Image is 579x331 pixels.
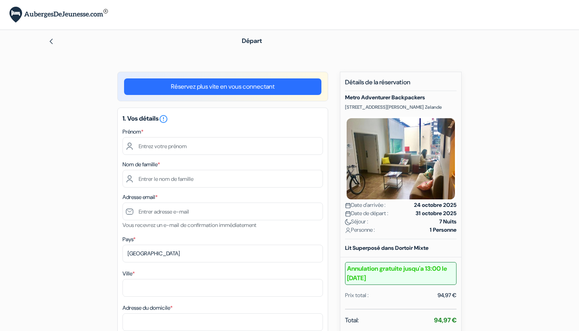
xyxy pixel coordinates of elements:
[48,38,54,45] img: left_arrow.svg
[345,211,351,217] img: calendar.svg
[159,114,168,123] a: error_outline
[345,219,351,225] img: moon.svg
[122,304,173,312] label: Adresse du domicile
[9,7,108,23] img: AubergesDeJeunesse.com
[122,221,256,229] small: Vous recevrez un e-mail de confirmation immédiatement
[122,270,135,278] label: Ville
[124,78,321,95] a: Réservez plus vite en vous connectant
[122,137,323,155] input: Entrez votre prénom
[416,209,457,218] strong: 31 octobre 2025
[345,227,351,233] img: user_icon.svg
[345,262,457,285] b: Annulation gratuite jusqu'a 13:00 le [DATE]
[345,316,359,325] span: Total:
[345,226,375,234] span: Personne :
[122,114,323,124] h5: 1. Vos détails
[345,209,388,218] span: Date de départ :
[345,244,429,251] b: Lit Superposé dans Dortoir Mixte
[430,226,457,234] strong: 1 Personne
[122,170,323,188] input: Entrer le nom de famille
[345,203,351,208] img: calendar.svg
[345,218,368,226] span: Séjour :
[122,193,158,201] label: Adresse email
[414,201,457,209] strong: 24 octobre 2025
[434,316,457,324] strong: 94,97 €
[438,291,457,299] div: 94,97 €
[122,203,323,220] input: Entrer adresse e-mail
[345,201,386,209] span: Date d'arrivée :
[122,235,135,244] label: Pays
[345,78,457,91] h5: Détails de la réservation
[242,37,262,45] span: Départ
[159,114,168,124] i: error_outline
[345,94,457,101] h5: Metro Adventurer Backpackers
[122,160,160,169] label: Nom de famille
[345,291,369,299] div: Prix total :
[345,104,457,110] p: [STREET_ADDRESS][PERSON_NAME] Zelande
[439,218,457,226] strong: 7 Nuits
[122,128,143,136] label: Prénom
